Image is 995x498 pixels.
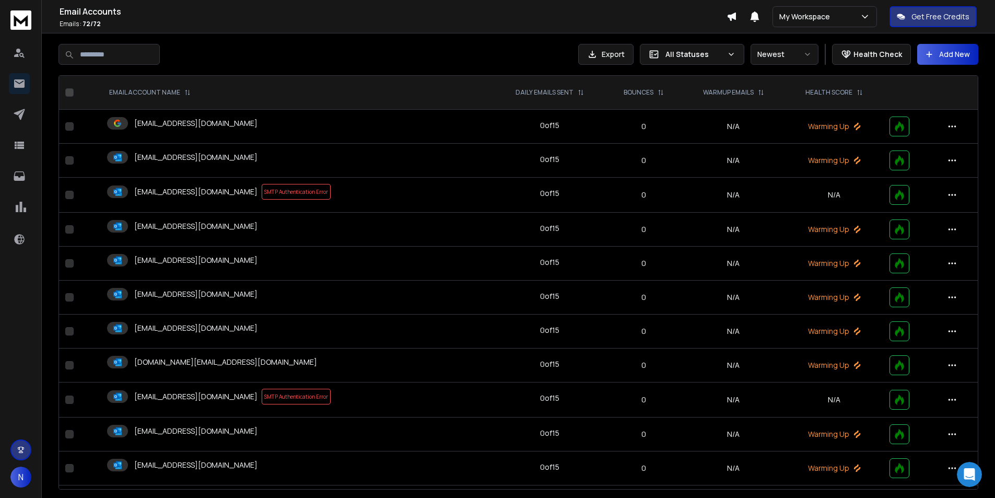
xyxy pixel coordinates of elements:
[60,20,727,28] p: Emails :
[791,224,877,235] p: Warming Up
[134,152,257,163] p: [EMAIL_ADDRESS][DOMAIN_NAME]
[10,10,31,30] img: logo
[21,160,174,171] div: We'll be back online in 2 hours
[805,88,852,97] p: HEALTH SCORE
[791,395,877,405] p: N/A
[791,326,877,337] p: Warming Up
[853,49,902,60] p: Health Check
[791,121,877,132] p: Warming Up
[665,49,723,60] p: All Statuses
[21,22,91,35] img: logo
[540,223,559,234] div: 0 of 15
[613,463,676,473] p: 0
[134,221,257,231] p: [EMAIL_ADDRESS][DOMAIN_NAME]
[540,257,559,268] div: 0 of 15
[613,121,676,132] p: 0
[516,88,573,97] p: DAILY EMAILS SENT
[21,250,175,272] div: Navigating Advanced Campaign Options in ReachInbox
[10,467,31,488] button: N
[613,429,676,439] p: 0
[832,44,911,65] button: Health Check
[624,88,653,97] p: BOUNCES
[109,88,191,97] div: EMAIL ACCOUNT NAME
[957,462,982,487] iframe: Intercom live chat
[540,188,559,199] div: 0 of 15
[134,187,257,197] p: [EMAIL_ADDRESS][DOMAIN_NAME]
[791,360,877,370] p: Warming Up
[540,359,559,369] div: 0 of 15
[134,391,257,402] p: [EMAIL_ADDRESS][DOMAIN_NAME]
[60,5,727,18] h1: Email Accounts
[134,426,257,436] p: [EMAIL_ADDRESS][DOMAIN_NAME]
[15,246,194,276] div: Navigating Advanced Campaign Options in ReachInbox
[703,88,754,97] p: WARMUP EMAILS
[21,195,85,206] span: Search for help
[791,463,877,473] p: Warming Up
[682,144,785,178] td: N/A
[134,255,257,265] p: [EMAIL_ADDRESS][DOMAIN_NAME]
[21,219,175,241] div: Optimizing Warmup Settings in ReachInbox
[21,92,188,128] p: How can we assist you [DATE]?
[134,460,257,470] p: [EMAIL_ADDRESS][DOMAIN_NAME]
[15,215,194,246] div: Optimizing Warmup Settings in ReachInbox
[15,190,194,211] button: Search for help
[134,289,257,299] p: [EMAIL_ADDRESS][DOMAIN_NAME]
[682,178,785,213] td: N/A
[682,315,785,349] td: N/A
[682,418,785,451] td: N/A
[578,44,634,65] button: Export
[15,276,194,317] div: Configuring SMTP Settings for Microsoft Account Purchased Directly from Microsoft
[779,11,834,22] p: My Workspace
[540,393,559,403] div: 0 of 15
[134,357,317,367] p: [DOMAIN_NAME][EMAIL_ADDRESS][DOMAIN_NAME]
[180,17,198,36] div: Close
[23,352,46,360] span: Home
[262,184,331,200] span: SMTP Authentication Error
[134,118,257,129] p: [EMAIL_ADDRESS][DOMAIN_NAME]
[21,321,175,354] div: Seamlessly Integrate Your Campaigns with Airtable Using ReachInbox and [DOMAIN_NAME]
[21,74,188,92] p: Hi [PERSON_NAME]
[10,141,198,180] div: Send us a messageWe'll be back online in 2 hours
[540,291,559,302] div: 0 of 15
[682,247,785,281] td: N/A
[613,258,676,269] p: 0
[540,325,559,335] div: 0 of 15
[540,120,559,131] div: 0 of 15
[613,360,676,370] p: 0
[917,44,978,65] button: Add New
[613,326,676,337] p: 0
[791,258,877,269] p: Warming Up
[613,224,676,235] p: 0
[682,451,785,485] td: N/A
[151,17,172,38] img: Profile image for Raj
[83,19,101,28] span: 72 / 72
[791,429,877,439] p: Warming Up
[791,155,877,166] p: Warming Up
[15,317,194,358] div: Seamlessly Integrate Your Campaigns with Airtable Using ReachInbox and [DOMAIN_NAME]
[139,326,209,368] button: Help
[682,110,785,144] td: N/A
[613,190,676,200] p: 0
[112,17,133,38] img: Profile image for Rohan
[540,428,559,438] div: 0 of 15
[21,280,175,313] div: Configuring SMTP Settings for Microsoft Account Purchased Directly from Microsoft
[166,352,182,360] span: Help
[540,154,559,165] div: 0 of 15
[613,395,676,405] p: 0
[682,281,785,315] td: N/A
[682,383,785,418] td: N/A
[69,326,139,368] button: Messages
[889,6,977,27] button: Get Free Credits
[540,462,559,472] div: 0 of 15
[751,44,818,65] button: Newest
[262,389,331,404] span: SMTP Authentication Error
[21,149,174,160] div: Send us a message
[613,292,676,303] p: 0
[791,190,877,200] p: N/A
[613,155,676,166] p: 0
[791,292,877,303] p: Warming Up
[134,323,257,333] p: [EMAIL_ADDRESS][DOMAIN_NAME]
[132,17,153,38] img: Profile image for Lakshita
